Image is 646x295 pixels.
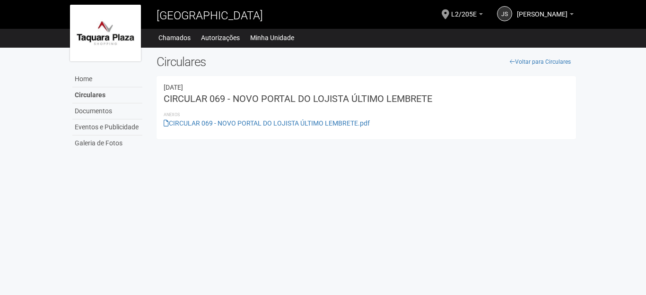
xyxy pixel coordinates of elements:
[158,31,191,44] a: Chamados
[157,55,576,69] h2: Circulares
[70,5,141,61] img: logo.jpg
[72,103,142,119] a: Documentos
[451,12,483,19] a: L2/205E
[164,119,370,127] a: CIRCULAR 069 - NOVO PORTAL DO LOJISTA ÚLTIMO LEMBRETE.pdf
[451,1,477,18] span: L2/205E
[201,31,240,44] a: Autorizações
[157,9,263,22] span: [GEOGRAPHIC_DATA]
[72,135,142,151] a: Galeria de Fotos
[164,83,569,92] div: 22/08/2025 21:46
[505,55,576,69] a: Voltar para Circulares
[250,31,294,44] a: Minha Unidade
[497,6,512,21] a: JS
[517,1,567,18] span: Jessica Santos Franklin Carvalho
[72,87,142,103] a: Circulares
[164,110,569,119] li: Anexos
[72,119,142,135] a: Eventos e Publicidade
[517,12,574,19] a: [PERSON_NAME]
[72,71,142,87] a: Home
[164,94,569,103] h3: CIRCULAR 069 - NOVO PORTAL DO LOJISTA ÚLTIMO LEMBRETE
